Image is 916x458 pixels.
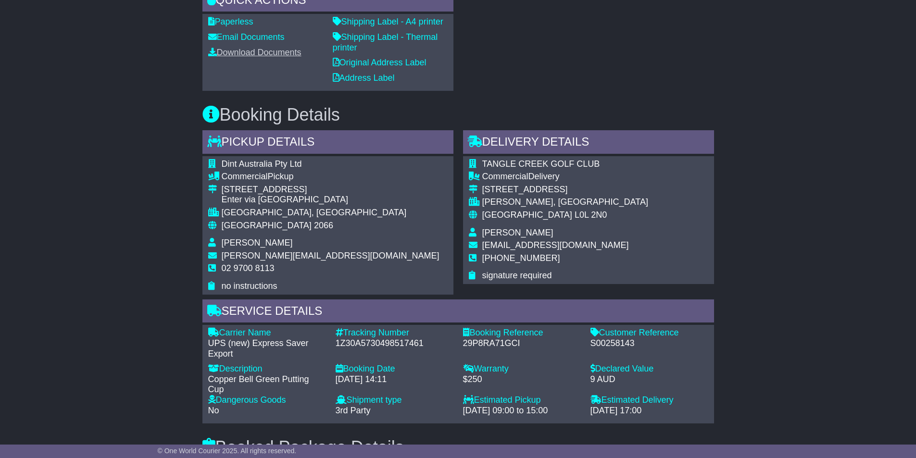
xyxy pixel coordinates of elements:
[463,130,714,156] div: Delivery Details
[222,185,439,195] div: [STREET_ADDRESS]
[336,364,453,374] div: Booking Date
[482,185,648,195] div: [STREET_ADDRESS]
[336,395,453,406] div: Shipment type
[333,73,395,83] a: Address Label
[208,17,253,26] a: Paperless
[222,172,268,181] span: Commercial
[590,395,708,406] div: Estimated Delivery
[482,210,572,220] span: [GEOGRAPHIC_DATA]
[463,374,581,385] div: $250
[208,328,326,338] div: Carrier Name
[222,172,439,182] div: Pickup
[482,228,553,237] span: [PERSON_NAME]
[482,271,552,280] span: signature required
[590,328,708,338] div: Customer Reference
[463,338,581,349] div: 29P8RA71GCI
[333,17,443,26] a: Shipping Label - A4 printer
[202,130,453,156] div: Pickup Details
[208,374,326,395] div: Copper Bell Green Putting Cup
[463,328,581,338] div: Booking Reference
[208,395,326,406] div: Dangerous Goods
[222,195,439,205] div: Enter via [GEOGRAPHIC_DATA]
[208,32,285,42] a: Email Documents
[208,406,219,415] span: No
[463,364,581,374] div: Warranty
[208,338,326,359] div: UPS (new) Express Saver Export
[336,338,453,349] div: 1Z30A5730498517461
[482,240,629,250] span: [EMAIL_ADDRESS][DOMAIN_NAME]
[208,48,301,57] a: Download Documents
[222,251,439,260] span: [PERSON_NAME][EMAIL_ADDRESS][DOMAIN_NAME]
[336,328,453,338] div: Tracking Number
[482,197,648,208] div: [PERSON_NAME], [GEOGRAPHIC_DATA]
[222,159,302,169] span: Dint Australia Pty Ltd
[333,32,438,52] a: Shipping Label - Thermal printer
[463,406,581,416] div: [DATE] 09:00 to 15:00
[222,263,275,273] span: 02 9700 8113
[463,395,581,406] div: Estimated Pickup
[222,208,439,218] div: [GEOGRAPHIC_DATA], [GEOGRAPHIC_DATA]
[158,447,297,455] span: © One World Courier 2025. All rights reserved.
[482,172,528,181] span: Commercial
[333,58,427,67] a: Original Address Label
[482,172,648,182] div: Delivery
[482,253,560,263] span: [PHONE_NUMBER]
[202,105,714,124] h3: Booking Details
[590,374,708,385] div: 9 AUD
[590,406,708,416] div: [DATE] 17:00
[202,299,714,325] div: Service Details
[590,364,708,374] div: Declared Value
[482,159,600,169] span: TANGLE CREEK GOLF CLUB
[336,406,371,415] span: 3rd Party
[314,221,333,230] span: 2066
[222,238,293,248] span: [PERSON_NAME]
[202,438,714,457] h3: Booked Package Details
[575,210,607,220] span: L0L 2N0
[336,374,453,385] div: [DATE] 14:11
[222,221,312,230] span: [GEOGRAPHIC_DATA]
[208,364,326,374] div: Description
[590,338,708,349] div: S00258143
[222,281,277,291] span: no instructions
